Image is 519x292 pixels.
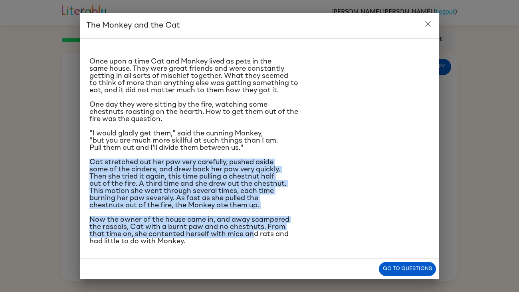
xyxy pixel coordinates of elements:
button: Go to questions [379,262,436,276]
span: Now the owner of the house came in, and away scampered the rascals, Cat with a burnt paw and no c... [89,216,289,245]
h2: The Monkey and the Cat [80,13,439,38]
span: "I would gladly get them," said the cunning Monkey, "but you are much more skillful at such thing... [89,130,278,151]
button: close [420,16,436,32]
span: Cat stretched out her paw very carefully, pushed aside some of the cinders, and drew back her paw... [89,159,286,209]
span: One day they were sitting by the fire, watching some chestnuts roasting on the hearth. How to get... [89,101,298,123]
span: ​​Once upon a time Cat and Monkey lived as pets in the same house. They were great friends and we... [89,58,298,94]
